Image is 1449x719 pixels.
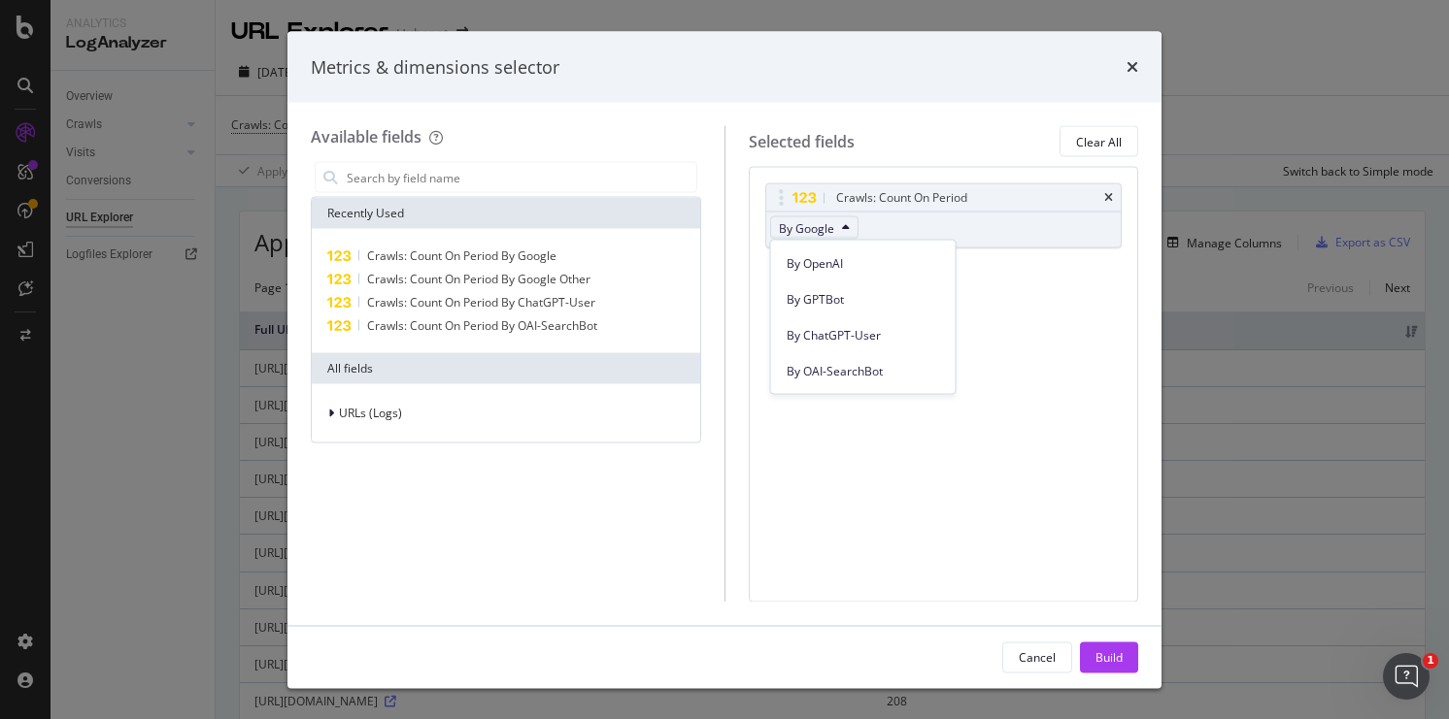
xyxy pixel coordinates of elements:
div: Clear All [1076,133,1122,149]
span: By GPTBot [787,291,940,309]
div: Metrics & dimensions selector [311,54,559,80]
span: Crawls: Count On Period By Google Other [367,271,590,287]
div: times [1104,192,1113,204]
div: Available fields [311,126,421,147]
span: By OAI-SearchBot [787,363,940,380]
input: Search by field name [345,163,696,192]
span: By Google [779,219,834,236]
span: Crawls: Count On Period By Google [367,247,556,264]
div: Build [1095,648,1123,665]
div: modal [287,31,1162,688]
div: Recently Used [312,198,700,229]
div: All fields [312,353,700,384]
div: times [1127,54,1138,80]
div: Selected fields [749,130,855,152]
button: Cancel [1002,641,1072,672]
span: URLs (Logs) [339,405,402,421]
span: Crawls: Count On Period By OAI-SearchBot [367,317,597,334]
span: By OpenAI [787,255,940,273]
div: Cancel [1019,648,1056,665]
span: Crawls: Count On Period By ChatGPT-User [367,294,595,310]
div: Crawls: Count On PeriodtimesBy Google [765,183,1123,248]
span: By ChatGPT-User [787,327,940,344]
span: 1 [1423,653,1438,669]
button: By Google [770,216,859,240]
div: Crawls: Count On Period [836,188,967,208]
button: Clear All [1060,126,1138,157]
button: Build [1080,641,1138,672]
iframe: Intercom live chat [1383,653,1430,700]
